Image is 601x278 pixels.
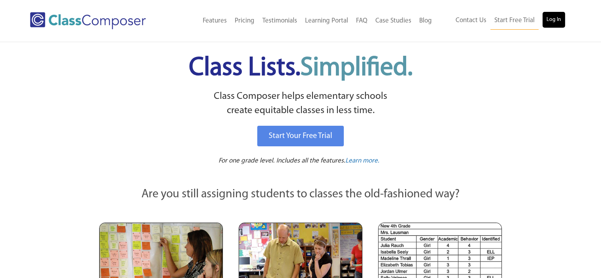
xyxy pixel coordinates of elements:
a: Start Your Free Trial [257,126,344,146]
a: Contact Us [452,12,490,29]
a: Features [199,12,231,30]
a: Learning Portal [301,12,352,30]
span: For one grade level. Includes all the features. [219,157,345,164]
a: Testimonials [258,12,301,30]
span: Class Lists. [189,55,413,81]
span: Simplified. [300,55,413,81]
span: Learn more. [345,157,379,164]
a: Blog [415,12,436,30]
p: Are you still assigning students to classes the old-fashioned way? [99,186,502,203]
nav: Header Menu [436,12,565,30]
a: Log In [543,12,565,28]
img: Class Composer [30,12,146,29]
a: Case Studies [371,12,415,30]
a: Start Free Trial [490,12,539,30]
a: Learn more. [345,156,379,166]
a: Pricing [231,12,258,30]
a: FAQ [352,12,371,30]
p: Class Composer helps elementary schools create equitable classes in less time. [98,89,503,118]
nav: Header Menu [171,12,435,30]
span: Start Your Free Trial [269,132,332,140]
